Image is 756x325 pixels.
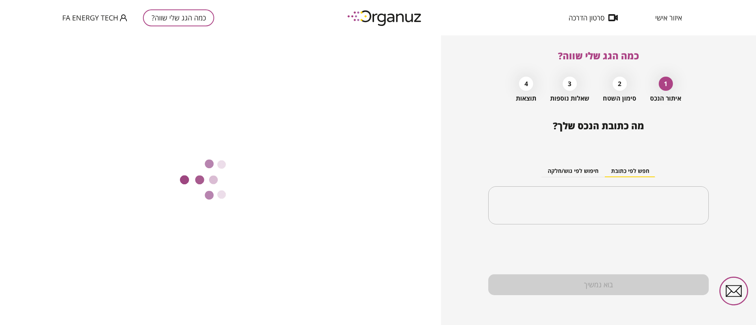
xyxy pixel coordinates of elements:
[613,77,627,91] div: 2
[655,14,682,22] span: איזור אישי
[603,95,636,102] span: סימון השטח
[605,165,656,177] button: חפש לפי כתובת
[563,77,577,91] div: 3
[650,95,681,102] span: איתור הנכס
[143,9,214,26] button: כמה הגג שלי שווה?
[558,49,639,62] span: כמה הגג שלי שווה?
[516,95,536,102] span: תוצאות
[557,14,630,22] button: סרטון הדרכה
[342,7,428,29] img: logo
[643,14,694,22] button: איזור אישי
[62,14,118,22] span: FA ENERGY TECH
[179,159,262,202] img: טוען...
[550,95,589,102] span: שאלות נוספות
[541,165,605,177] button: חיפוש לפי גוש/חלקה
[62,13,127,23] button: FA ENERGY TECH
[569,14,604,22] span: סרטון הדרכה
[553,119,644,132] span: מה כתובת הנכס שלך?
[519,77,533,91] div: 4
[659,77,673,91] div: 1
